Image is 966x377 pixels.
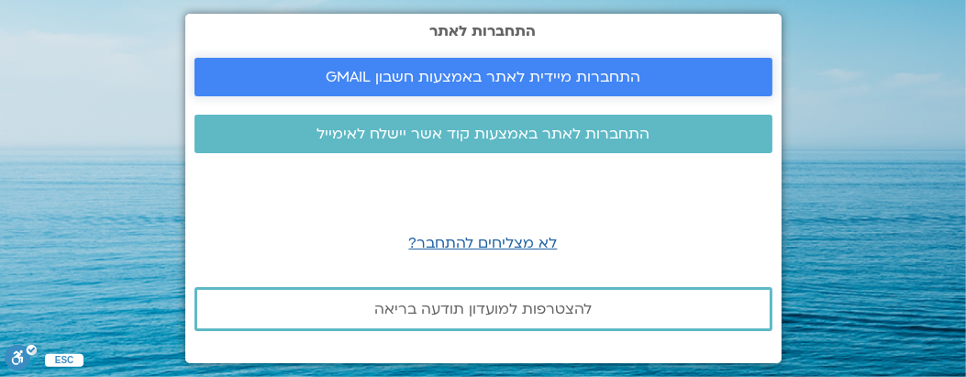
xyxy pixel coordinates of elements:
h2: התחברות לאתר [194,23,772,39]
a: התחברות לאתר באמצעות קוד אשר יישלח לאימייל [194,115,772,153]
a: להצטרפות למועדון תודעה בריאה [194,287,772,331]
a: התחברות מיידית לאתר באמצעות חשבון GMAIL [194,58,772,96]
a: לא מצליחים להתחבר? [409,233,558,253]
span: להצטרפות למועדון תודעה בריאה [374,301,592,317]
span: התחברות מיידית לאתר באמצעות חשבון GMAIL [326,69,640,85]
span: התחברות לאתר באמצעות קוד אשר יישלח לאימייל [316,126,650,142]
